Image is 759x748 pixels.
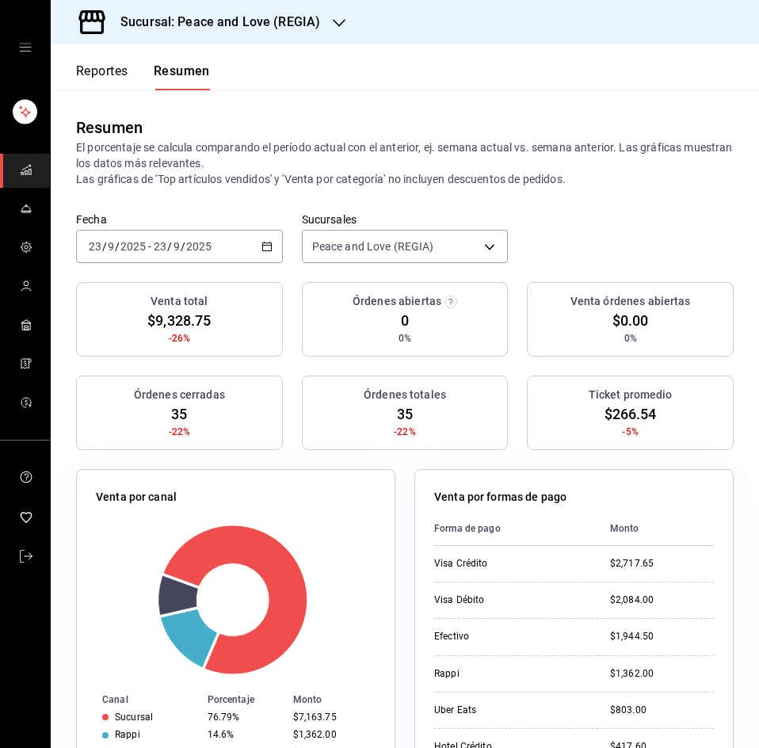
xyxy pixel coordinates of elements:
[88,240,102,253] input: --
[76,63,128,90] button: Reportes
[148,240,151,253] span: -
[181,240,185,253] span: /
[434,489,566,506] p: Venta por formas de pago
[208,729,280,740] div: 14.6%
[610,667,714,681] div: $1,362.00
[610,630,714,643] div: $1,944.50
[434,667,561,681] div: Rappi
[96,489,177,506] p: Venta por canal
[76,214,283,225] label: Fecha
[605,403,657,425] span: $266.54
[185,240,212,253] input: ----
[134,387,225,403] h3: Órdenes cerradas
[622,425,638,439] span: -5%
[302,214,509,225] label: Sucursales
[293,712,369,723] div: $7,163.75
[287,691,395,708] th: Monto
[589,387,673,403] h3: Ticket promedio
[77,691,201,708] th: Canal
[76,116,143,139] div: Resumen
[115,240,120,253] span: /
[434,512,597,546] th: Forma de pago
[154,63,210,90] button: Resumen
[610,593,714,607] div: $2,084.00
[171,403,187,425] span: 35
[434,704,561,717] div: Uber Eats
[201,691,287,708] th: Porcentaje
[399,331,411,345] span: 0%
[570,293,691,310] h3: Venta órdenes abiertas
[364,387,446,403] h3: Órdenes totales
[76,63,210,90] div: navigation tabs
[120,240,147,253] input: ----
[293,729,369,740] div: $1,362.00
[151,293,208,310] h3: Venta total
[208,712,280,723] div: 76.79%
[312,239,434,254] span: Peace and Love (REGIA)
[115,712,153,723] div: Sucursal
[169,331,191,345] span: -26%
[167,240,172,253] span: /
[597,512,714,546] th: Monto
[434,630,561,643] div: Efectivo
[610,557,714,571] div: $2,717.65
[147,310,211,331] span: $9,328.75
[401,310,409,331] span: 0
[434,593,561,607] div: Visa Débito
[107,240,115,253] input: --
[612,310,649,331] span: $0.00
[610,704,714,717] div: $803.00
[394,425,416,439] span: -22%
[115,729,140,740] div: Rappi
[173,240,181,253] input: --
[353,293,441,310] h3: Órdenes abiertas
[434,557,561,571] div: Visa Crédito
[76,139,734,187] p: El porcentaje se calcula comparando el período actual con el anterior, ej. semana actual vs. sema...
[19,41,32,54] button: open drawer
[169,425,191,439] span: -22%
[108,13,320,32] h3: Sucursal: Peace and Love (REGIA)
[624,331,637,345] span: 0%
[153,240,167,253] input: --
[397,403,413,425] span: 35
[102,240,107,253] span: /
